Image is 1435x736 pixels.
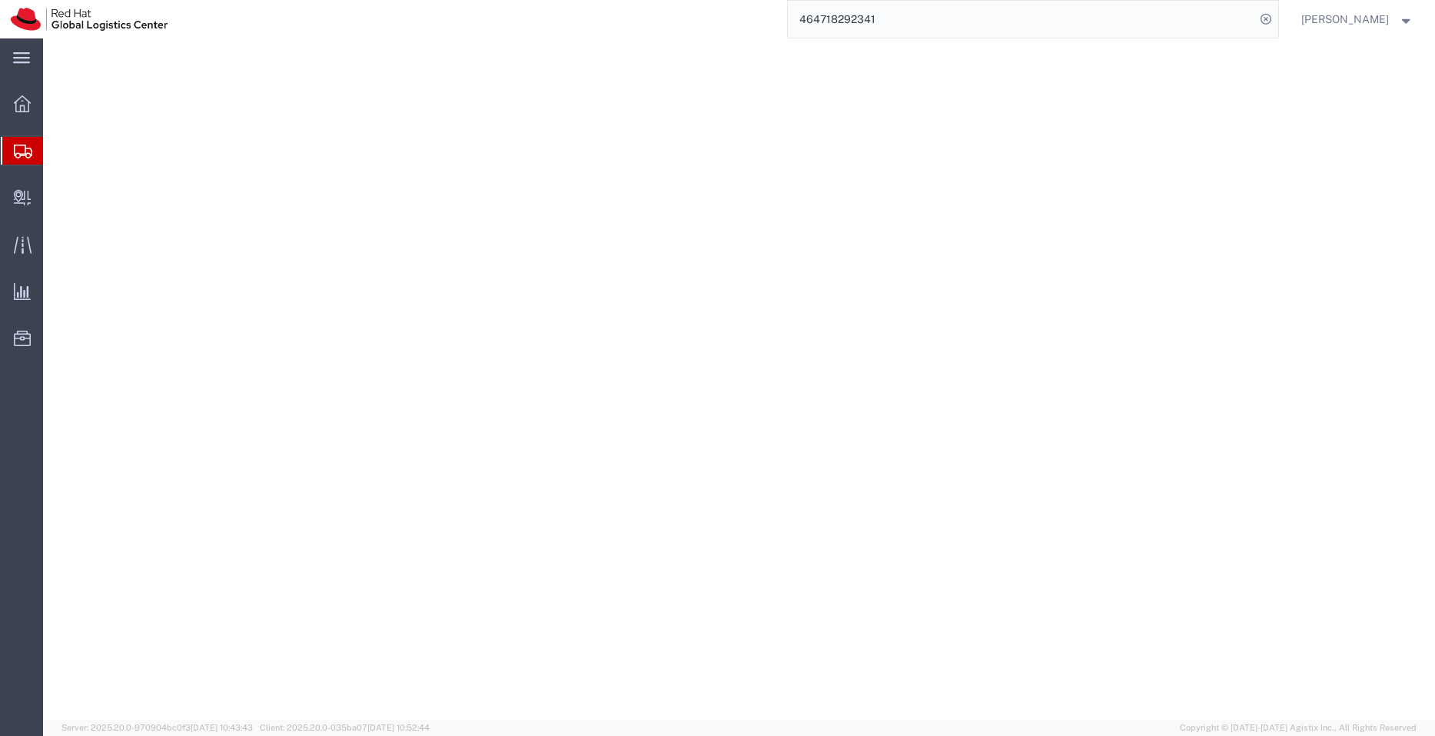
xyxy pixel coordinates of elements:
span: Copyright © [DATE]-[DATE] Agistix Inc., All Rights Reserved [1180,721,1417,734]
button: [PERSON_NAME] [1300,10,1414,28]
img: logo [11,8,168,31]
span: Server: 2025.20.0-970904bc0f3 [61,723,253,732]
input: Search for shipment number, reference number [788,1,1255,38]
span: Pallav Sen Gupta [1301,11,1389,28]
span: [DATE] 10:43:43 [191,723,253,732]
iframe: FS Legacy Container [43,38,1435,720]
span: Client: 2025.20.0-035ba07 [260,723,430,732]
span: [DATE] 10:52:44 [367,723,430,732]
